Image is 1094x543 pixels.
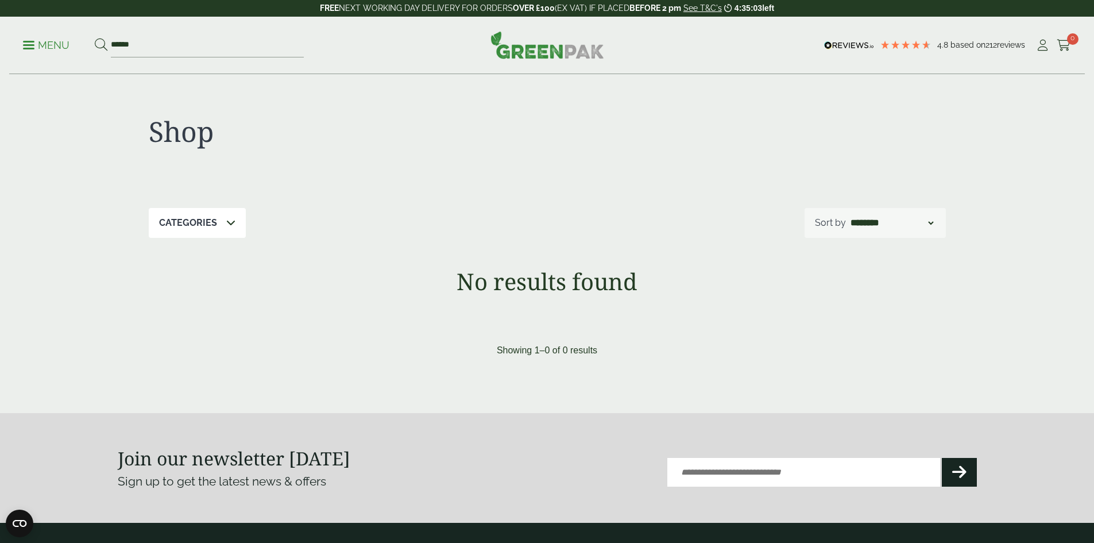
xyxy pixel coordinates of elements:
p: Sign up to get the latest news & offers [118,472,504,491]
i: My Account [1035,40,1050,51]
span: Based on [950,40,985,49]
img: GreenPak Supplies [490,31,604,59]
h1: No results found [118,268,977,295]
span: 4:35:03 [735,3,762,13]
i: Cart [1057,40,1071,51]
a: 0 [1057,37,1071,54]
span: left [762,3,774,13]
strong: BEFORE 2 pm [629,3,681,13]
a: Menu [23,38,69,50]
a: See T&C's [683,3,722,13]
span: reviews [997,40,1025,49]
strong: Join our newsletter [DATE] [118,446,350,471]
p: Sort by [815,216,846,230]
span: 4.8 [937,40,950,49]
p: Categories [159,216,217,230]
select: Shop order [848,216,935,230]
span: 212 [985,40,997,49]
p: Showing 1–0 of 0 results [497,344,597,357]
h1: Shop [149,115,547,148]
p: Menu [23,38,69,52]
img: REVIEWS.io [824,41,874,49]
span: 0 [1067,33,1078,45]
div: 4.79 Stars [880,40,931,50]
strong: FREE [320,3,339,13]
strong: OVER £100 [513,3,555,13]
button: Open CMP widget [6,510,33,537]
